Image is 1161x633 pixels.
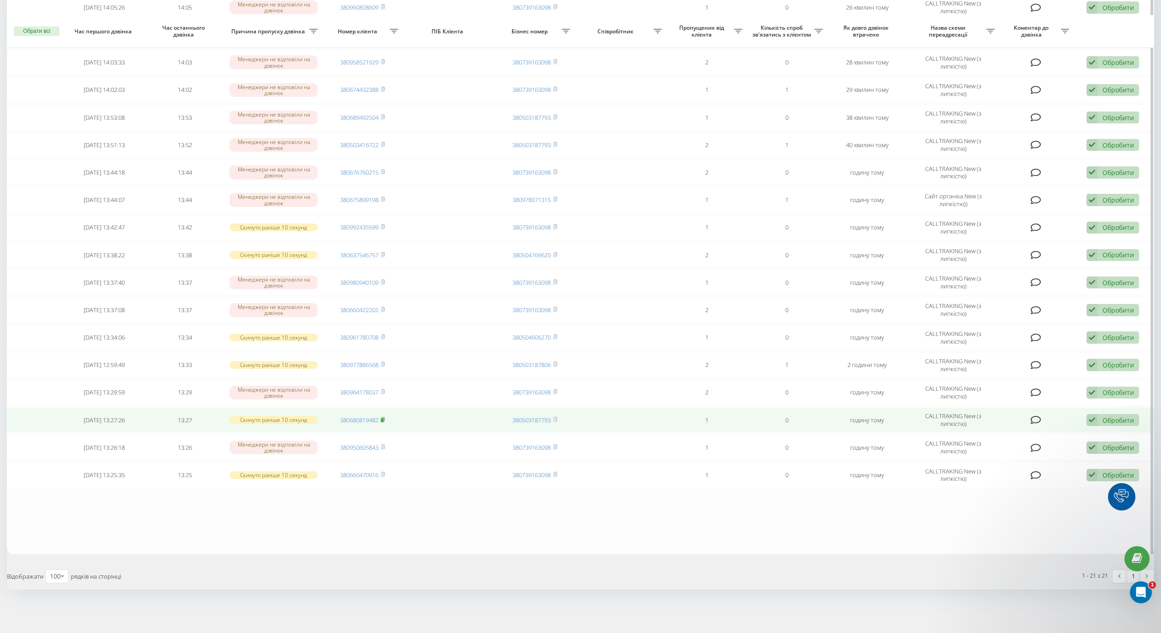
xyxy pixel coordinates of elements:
[907,270,999,295] td: CALLTRAKING New (з липкістю)
[229,138,318,152] div: Менеджери не відповіли на дзвінок
[827,462,908,488] td: годину тому
[144,77,225,103] td: 14:02
[907,352,999,378] td: CALLTRAKING New (з липкістю)
[907,160,999,185] td: CALLTRAKING New (з липкістю)
[499,28,562,35] span: Бізнес номер
[1149,581,1156,589] span: 1
[1102,416,1134,425] div: Обробити
[827,242,908,268] td: годину тому
[512,3,551,11] a: 380739163098
[64,462,145,488] td: [DATE] 13:25:35
[666,187,747,213] td: 1
[340,113,378,122] a: 380689492504
[1102,141,1134,149] div: Обробити
[747,160,827,185] td: 0
[512,361,551,369] a: 380503187806
[827,50,908,75] td: 28 хвилин тому
[666,132,747,158] td: 2
[907,105,999,130] td: CALLTRAKING New (з липкістю)
[1102,223,1134,232] div: Обробити
[512,251,551,259] a: 380504769620
[1102,333,1134,342] div: Обробити
[340,333,378,341] a: 380961780708
[144,352,225,378] td: 13:33
[512,85,551,94] a: 380739163098
[907,407,999,433] td: CALLTRAKING New (з липкістю)
[512,388,551,396] a: 380739163098
[666,77,747,103] td: 1
[144,462,225,488] td: 13:25
[1102,361,1134,369] div: Обробити
[1102,250,1134,259] div: Обробити
[827,297,908,323] td: годину тому
[229,193,318,207] div: Менеджери не відповіли на дзвінок
[827,160,908,185] td: годину тому
[512,58,551,66] a: 380739163098
[64,242,145,268] td: [DATE] 13:38:22
[144,270,225,295] td: 13:37
[144,324,225,350] td: 13:34
[340,443,378,452] a: 380950605843
[907,187,999,213] td: Сайт органіка New (з липкістю))
[340,388,378,396] a: 380964178037
[229,0,318,14] div: Менеджери не відповіли на дзвінок
[512,416,551,424] a: 380503187793
[1102,3,1134,12] div: Обробити
[666,435,747,460] td: 1
[64,160,145,185] td: [DATE] 13:44:18
[64,297,145,323] td: [DATE] 13:37:08
[666,352,747,378] td: 2
[340,196,378,204] a: 380675899198
[1126,570,1140,583] a: 1
[512,471,551,479] a: 380739163098
[747,132,827,158] td: 1
[229,386,318,399] div: Менеджери не відповіли на дзвінок
[340,361,378,369] a: 380977886568
[1102,471,1134,479] div: Обробити
[827,215,908,240] td: годину тому
[7,572,43,580] span: Відображати
[72,28,136,35] span: Час першого дзвінка
[144,132,225,158] td: 13:52
[666,462,747,488] td: 1
[512,443,551,452] a: 380739163098
[1102,278,1134,287] div: Обробити
[827,270,908,295] td: годину тому
[229,416,318,424] div: Скинуто раніше 10 секунд
[144,242,225,268] td: 13:38
[340,168,378,176] a: 380676760215
[64,352,145,378] td: [DATE] 12:59:49
[327,28,390,35] span: Номер клієнта
[666,50,747,75] td: 2
[229,165,318,179] div: Менеджери не відповіли на дзвінок
[229,55,318,69] div: Менеджери не відповіли на дзвінок
[666,297,747,323] td: 2
[1102,306,1134,314] div: Обробити
[747,242,827,268] td: 0
[64,324,145,350] td: [DATE] 13:34:06
[666,407,747,433] td: 1
[1004,24,1061,38] span: Коментар до дзвінка
[747,77,827,103] td: 1
[1102,196,1134,204] div: Обробити
[512,333,551,341] a: 380504606270
[827,324,908,350] td: годину тому
[64,435,145,460] td: [DATE] 13:26:18
[1082,571,1108,580] div: 1 - 21 з 21
[144,215,225,240] td: 13:42
[907,50,999,75] td: CALLTRAKING New (з липкістю)
[827,187,908,213] td: годину тому
[907,297,999,323] td: CALLTRAKING New (з липкістю)
[907,324,999,350] td: CALLTRAKING New (з липкістю)
[907,77,999,103] td: CALLTRAKING New (з липкістю)
[747,105,827,130] td: 0
[229,441,318,454] div: Менеджери не відповіли на дзвінок
[827,380,908,405] td: годину тому
[340,223,378,231] a: 380992435599
[512,278,551,287] a: 380739163098
[512,141,551,149] a: 380503187793
[666,105,747,130] td: 1
[666,324,747,350] td: 1
[666,380,747,405] td: 2
[907,242,999,268] td: CALLTRAKING New (з липкістю)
